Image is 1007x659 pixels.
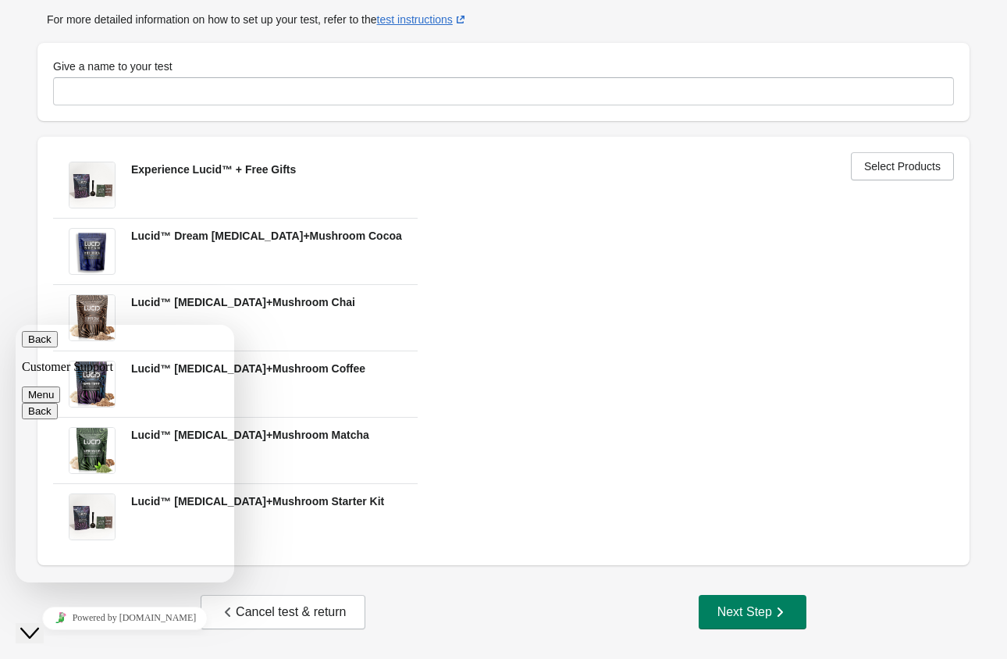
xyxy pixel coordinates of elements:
iframe: chat widget [16,325,234,582]
img: DSC03864.jpg [69,162,115,208]
span: Lucid™ [MEDICAL_DATA]+Mushroom Chai [131,296,355,308]
span: Lucid™ [MEDICAL_DATA]+Mushroom Coffee [131,362,365,375]
span: Lucid™ [MEDICAL_DATA]+Mushroom Starter Kit [131,495,384,508]
img: lucid-nootropicmushroom-chai-970082.jpg [69,295,115,340]
label: Give a name to your test [53,59,173,74]
button: Next Step [699,595,806,629]
span: Select Products [864,160,941,173]
iframe: chat widget [16,600,234,636]
p: For more detailed information on how to set up your test, refer to the [47,12,960,27]
div: Next Step [717,604,788,620]
span: Experience Lucid™ + Free Gifts [131,163,296,176]
button: Select Products [851,152,954,180]
img: Lucid-Dream-Front-_full-shadow.png [69,229,115,274]
span: Lucid™ Dream [MEDICAL_DATA]+Mushroom Cocoa [131,230,402,242]
iframe: chat widget [16,597,66,643]
a: test instructions [377,13,468,26]
div: Cancel test & return [220,604,346,620]
span: Lucid™ [MEDICAL_DATA]+Mushroom Matcha [131,429,369,441]
button: Cancel test & return [201,595,365,629]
